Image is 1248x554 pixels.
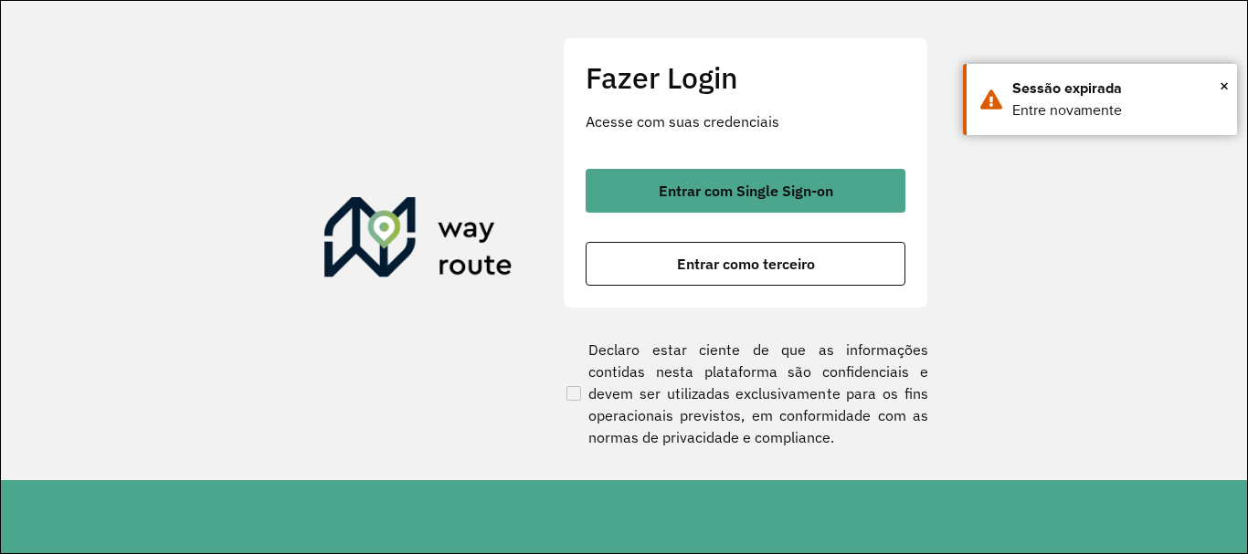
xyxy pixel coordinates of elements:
span: × [1220,72,1229,99]
p: Acesse com suas credenciais [586,110,905,132]
div: Entre novamente [1012,99,1223,121]
button: button [586,169,905,213]
span: Entrar com Single Sign-on [659,183,833,198]
div: Sessão expirada [1012,78,1223,99]
label: Declaro estar ciente de que as informações contidas nesta plataforma são confidenciais e devem se... [563,339,928,448]
button: button [586,242,905,286]
img: Roteirizador AmbevTech [324,197,513,285]
button: Close [1220,72,1229,99]
h2: Fazer Login [586,60,905,95]
span: Entrar como terceiro [677,256,815,271]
